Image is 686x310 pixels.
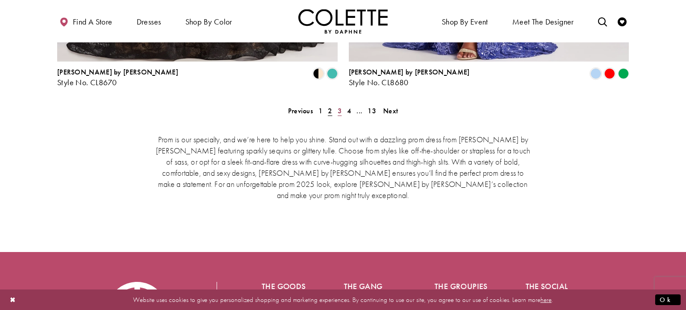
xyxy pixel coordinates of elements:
span: Shop By Event [439,9,490,33]
a: ... [354,104,365,117]
h5: The groupies [435,282,490,291]
span: 3 [338,106,342,116]
span: 13 [368,106,376,116]
a: here [540,295,552,304]
span: 4 [347,106,351,116]
span: Meet the designer [512,17,574,26]
span: Shop by color [183,9,234,33]
span: ... [356,106,362,116]
div: Colette by Daphne Style No. CL8680 [349,68,470,87]
h5: The goods [262,282,308,291]
span: 1 [318,106,322,116]
a: Toggle search [596,9,609,33]
p: Prom is our specialty, and we’re here to help you shine. Stand out with a dazzling prom dress fro... [153,134,533,201]
h5: The social [526,282,581,291]
i: Emerald [618,68,629,79]
a: 4 [344,104,354,117]
span: Next [383,106,398,116]
i: Red [604,68,615,79]
h5: The gang [344,282,399,291]
a: Visit Home Page [298,9,388,33]
div: Colette by Daphne Style No. CL8670 [57,68,178,87]
span: 2 [328,106,332,116]
span: Shop By Event [442,17,488,26]
a: Check Wishlist [615,9,629,33]
a: 13 [365,104,379,117]
span: Current page [325,104,335,117]
button: Close Dialog [5,292,21,307]
a: Next Page [381,104,401,117]
i: Turquoise [327,68,338,79]
span: Dresses [137,17,161,26]
a: Prev Page [285,104,316,117]
img: Colette by Daphne [298,9,388,33]
a: 1 [316,104,325,117]
span: Style No. CL8680 [349,77,409,87]
span: Previous [288,106,313,116]
span: Dresses [134,9,163,33]
i: Black/Nude [313,68,324,79]
span: Shop by color [185,17,232,26]
i: Periwinkle [590,68,601,79]
a: Find a store [57,9,114,33]
span: Find a store [73,17,113,26]
button: Submit Dialog [655,294,681,305]
span: [PERSON_NAME] by [PERSON_NAME] [57,67,178,77]
span: [PERSON_NAME] by [PERSON_NAME] [349,67,470,77]
a: 3 [335,104,344,117]
a: Meet the designer [510,9,576,33]
p: Website uses cookies to give you personalized shopping and marketing experiences. By continuing t... [64,293,622,306]
span: Style No. CL8670 [57,77,117,87]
